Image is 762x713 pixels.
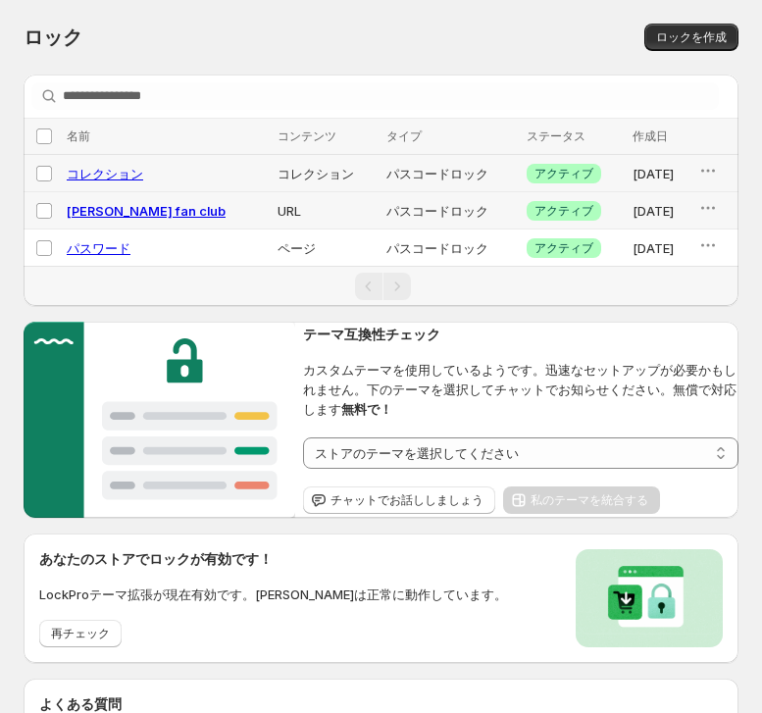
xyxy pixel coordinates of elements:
span: ロックを作成 [656,29,727,45]
nav: ページネーション [24,266,738,306]
td: コレクション [272,155,381,192]
button: ロックを作成 [644,24,738,51]
span: 名前 [67,128,90,143]
span: 再チェック [51,626,110,641]
td: パスコードロック [381,155,521,192]
span: コンテンツ [278,128,336,143]
span: ロック [24,25,81,49]
p: LockProテーマ拡張が現在有効です。[PERSON_NAME]は正常に動作しています。 [39,585,507,604]
span: タイプ [386,128,422,143]
img: Customer support [24,322,295,518]
td: [DATE] [627,229,692,267]
strong: 無料で！ [341,401,392,417]
img: Locks activated [576,549,723,647]
a: コレクション [67,166,143,181]
button: 再チェック [39,620,122,647]
span: チャットでお話ししましょう [330,492,483,508]
td: ページ [272,229,381,267]
button: チャットでお話ししましょう [303,486,495,514]
span: アクティブ [534,240,593,256]
span: カスタムテーマを使用しているようです。迅速なセットアップが必要かもしれません。下のテーマを選択してチャットでお知らせください。無償で対応します [303,360,738,419]
span: アクティブ [534,166,593,181]
td: パスコードロック [381,229,521,267]
td: [DATE] [627,155,692,192]
td: URL [272,192,381,229]
td: パスコードロック [381,192,521,229]
span: 作成日 [633,128,668,143]
span: アクティブ [534,203,593,219]
h2: あなたのストアでロックが有効です！ [39,549,507,569]
a: パスワード [67,240,130,256]
h2: テーマ互換性チェック [303,325,738,344]
td: [DATE] [627,192,692,229]
span: ステータス [527,128,585,143]
a: [PERSON_NAME] fan club [67,203,226,219]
